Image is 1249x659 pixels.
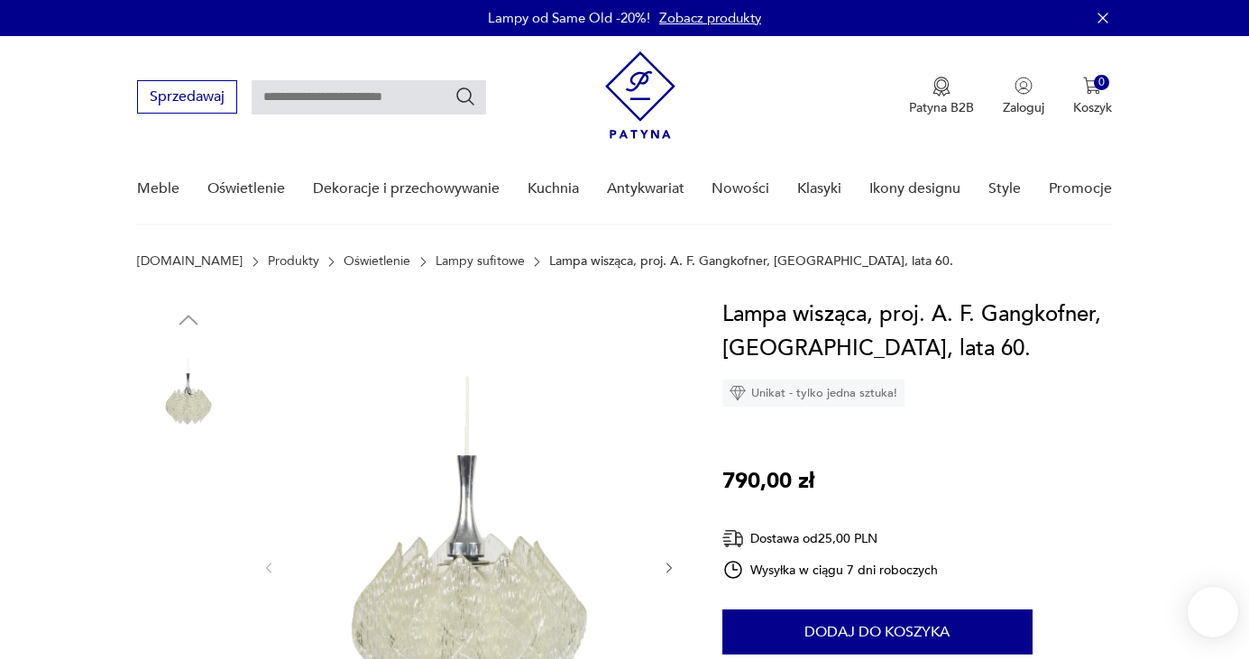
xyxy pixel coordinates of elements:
h1: Lampa wisząca, proj. A. F. Gangkofner, [GEOGRAPHIC_DATA], lata 60. [722,297,1112,366]
button: Sprzedawaj [137,80,237,114]
div: 0 [1094,75,1109,90]
img: Ikona koszyka [1083,77,1101,95]
a: Ikona medaluPatyna B2B [909,77,974,116]
div: Wysyłka w ciągu 7 dni roboczych [722,559,939,581]
div: Unikat - tylko jedna sztuka! [722,380,905,407]
a: Oświetlenie [207,154,285,224]
a: Klasyki [797,154,841,224]
p: Lampy od Same Old -20%! [488,9,650,27]
iframe: Smartsupp widget button [1188,587,1238,637]
a: Antykwariat [607,154,684,224]
a: Sprzedawaj [137,92,237,105]
a: Produkty [268,254,319,269]
button: Patyna B2B [909,77,974,116]
a: Oświetlenie [344,254,410,269]
a: Ikony designu [869,154,960,224]
a: Zobacz produkty [659,9,761,27]
img: Patyna - sklep z meblami i dekoracjami vintage [605,51,675,139]
p: Zaloguj [1003,99,1044,116]
p: Lampa wisząca, proj. A. F. Gangkofner, [GEOGRAPHIC_DATA], lata 60. [549,254,953,269]
a: [DOMAIN_NAME] [137,254,243,269]
a: Promocje [1049,154,1112,224]
a: Nowości [712,154,769,224]
p: 790,00 zł [722,464,814,499]
button: 0Koszyk [1073,77,1112,116]
a: Kuchnia [528,154,579,224]
img: Zdjęcie produktu Lampa wisząca, proj. A. F. Gangkofner, Niemcy, lata 60. [137,458,240,561]
button: Dodaj do koszyka [722,609,1033,654]
img: Ikona medalu [932,77,951,96]
a: Style [988,154,1021,224]
a: Lampy sufitowe [436,254,525,269]
div: Dostawa od 25,00 PLN [722,527,939,550]
img: Ikona diamentu [730,385,746,401]
button: Zaloguj [1003,77,1044,116]
img: Ikonka użytkownika [1015,77,1033,95]
button: Szukaj [455,86,476,107]
img: Zdjęcie produktu Lampa wisząca, proj. A. F. Gangkofner, Niemcy, lata 60. [137,343,240,445]
p: Koszyk [1073,99,1112,116]
p: Patyna B2B [909,99,974,116]
a: Meble [137,154,179,224]
img: Ikona dostawy [722,527,744,550]
a: Dekoracje i przechowywanie [313,154,500,224]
